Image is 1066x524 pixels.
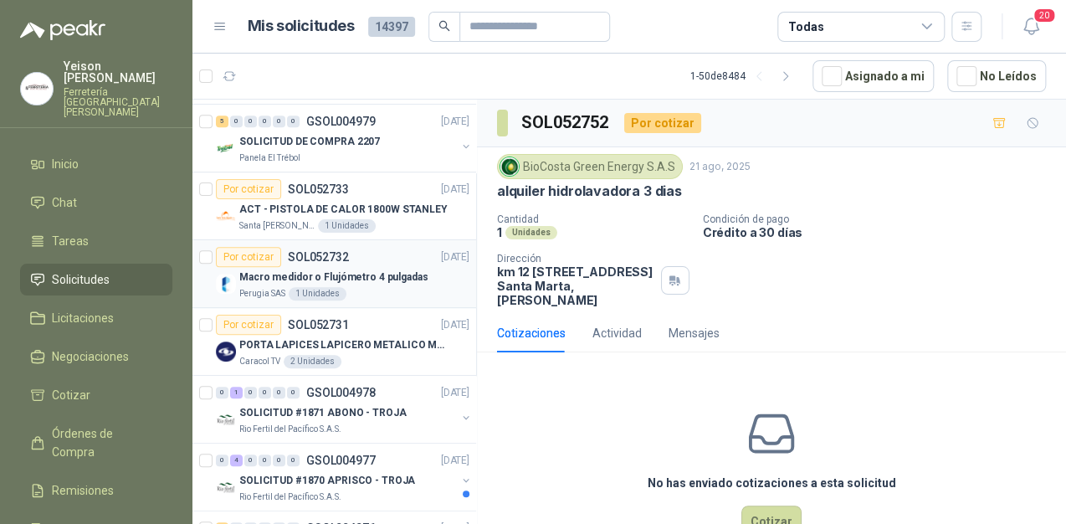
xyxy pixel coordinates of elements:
[497,253,654,265] p: Dirección
[20,418,172,468] a: Órdenes de Compra
[216,409,236,429] img: Company Logo
[497,324,566,342] div: Cotizaciones
[216,247,281,267] div: Por cotizar
[52,481,114,500] span: Remisiones
[239,270,428,285] p: Macro medidor o Flujómetro 4 pulgadas
[52,309,114,327] span: Licitaciones
[288,251,349,263] p: SOL052732
[20,302,172,334] a: Licitaciones
[216,116,228,127] div: 5
[239,473,415,489] p: SOLICITUD #1870 APRISCO - TROJA
[624,113,701,133] div: Por cotizar
[239,134,380,150] p: SOLICITUD DE COMPRA 2207
[287,387,300,398] div: 0
[273,387,285,398] div: 0
[441,182,469,198] p: [DATE]
[259,455,271,466] div: 0
[497,154,683,179] div: BioCosta Green Energy S.A.S
[216,450,473,504] a: 0 4 0 0 0 0 GSOL004977[DATE] Company LogoSOLICITUD #1870 APRISCO - TROJARio Fertil del Pacífico S...
[64,60,172,84] p: Yeison [PERSON_NAME]
[592,324,642,342] div: Actividad
[239,491,341,504] p: Rio Fertil del Pacífico S.A.S.
[648,474,896,492] h3: No has enviado cotizaciones a esta solicitud
[239,219,315,233] p: Santa [PERSON_NAME]
[20,475,172,506] a: Remisiones
[21,73,53,105] img: Company Logo
[497,182,682,200] p: alquiler hidrolavadora 3 dias
[239,287,285,301] p: Perugia SAS
[259,387,271,398] div: 0
[521,110,611,136] h3: SOL052752
[239,202,448,218] p: ACT - PISTOLA DE CALOR 1800W STANLEY
[284,355,341,368] div: 2 Unidades
[20,225,172,257] a: Tareas
[441,249,469,265] p: [DATE]
[20,341,172,372] a: Negociaciones
[703,225,1059,239] p: Crédito a 30 días
[497,213,689,225] p: Cantidad
[288,183,349,195] p: SOL052733
[259,116,271,127] div: 0
[20,379,172,411] a: Cotizar
[273,116,285,127] div: 0
[306,387,376,398] p: GSOL004978
[52,232,89,250] span: Tareas
[216,274,236,294] img: Company Logo
[239,423,341,436] p: Rio Fertil del Pacífico S.A.S.
[52,347,129,366] span: Negociaciones
[500,157,519,176] img: Company Logo
[244,387,257,398] div: 0
[689,159,751,175] p: 21 ago, 2025
[192,240,476,308] a: Por cotizarSOL052732[DATE] Company LogoMacro medidor o Flujómetro 4 pulgadasPerugia SAS1 Unidades
[230,116,243,127] div: 0
[216,342,236,362] img: Company Logo
[52,193,77,212] span: Chat
[306,116,376,127] p: GSOL004979
[52,386,90,404] span: Cotizar
[788,18,823,36] div: Todas
[20,264,172,295] a: Solicitudes
[368,17,415,37] span: 14397
[289,287,346,301] div: 1 Unidades
[192,172,476,240] a: Por cotizarSOL052733[DATE] Company LogoACT - PISTOLA DE CALOR 1800W STANLEYSanta [PERSON_NAME]1 U...
[306,455,376,466] p: GSOL004977
[438,20,450,32] span: search
[441,317,469,333] p: [DATE]
[287,116,300,127] div: 0
[441,453,469,469] p: [DATE]
[239,355,280,368] p: Caracol TV
[497,265,654,307] p: km 12 [STREET_ADDRESS] Santa Marta , [PERSON_NAME]
[703,213,1059,225] p: Condición de pago
[441,385,469,401] p: [DATE]
[216,138,236,158] img: Company Logo
[20,20,105,40] img: Logo peakr
[52,270,110,289] span: Solicitudes
[216,383,473,436] a: 0 1 0 0 0 0 GSOL004978[DATE] Company LogoSOLICITUD #1871 ABONO - TROJARio Fertil del Pacífico S.A.S.
[288,319,349,331] p: SOL052731
[216,455,228,466] div: 0
[216,315,281,335] div: Por cotizar
[239,405,407,421] p: SOLICITUD #1871 ABONO - TROJA
[230,455,243,466] div: 4
[497,225,502,239] p: 1
[52,155,79,173] span: Inicio
[1033,8,1056,23] span: 20
[192,308,476,376] a: Por cotizarSOL052731[DATE] Company LogoPORTA LAPICES LAPICERO METALICO MALLA. IGUALES A LOS DEL L...
[216,111,473,165] a: 5 0 0 0 0 0 GSOL004979[DATE] Company LogoSOLICITUD DE COMPRA 2207Panela El Trébol
[64,87,172,117] p: Ferretería [GEOGRAPHIC_DATA][PERSON_NAME]
[812,60,934,92] button: Asignado a mi
[216,206,236,226] img: Company Logo
[669,324,720,342] div: Mensajes
[52,424,156,461] span: Órdenes de Compra
[20,148,172,180] a: Inicio
[216,179,281,199] div: Por cotizar
[20,187,172,218] a: Chat
[273,455,285,466] div: 0
[287,455,300,466] div: 0
[239,152,300,165] p: Panela El Trébol
[244,116,257,127] div: 0
[216,477,236,497] img: Company Logo
[248,14,355,39] h1: Mis solicitudes
[318,219,376,233] div: 1 Unidades
[244,455,257,466] div: 0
